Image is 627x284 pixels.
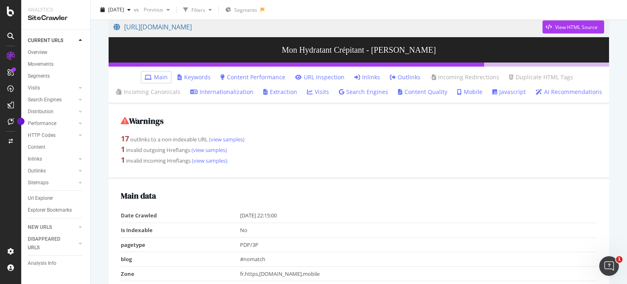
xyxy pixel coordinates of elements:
span: vs [134,6,140,13]
div: Analysis Info [28,259,56,268]
div: Tooltip anchor [17,118,24,125]
div: Distribution [28,107,53,116]
div: Outlinks [28,167,46,175]
strong: 1 [121,155,125,165]
div: Movements [28,60,53,69]
a: Incoming Canonicals [116,88,180,96]
span: Previous [140,6,163,13]
td: Zone [121,266,240,281]
div: View HTML Source [555,24,598,31]
a: Content Quality [398,88,447,96]
div: Overview [28,48,47,57]
a: Extraction [263,88,297,96]
a: AI Recommendations [536,88,602,96]
span: Segments [234,7,257,13]
a: Outlinks [28,167,76,175]
td: [DATE] 22:15:00 [240,208,597,223]
a: URL Inspection [295,73,345,81]
a: HTTP Codes [28,131,76,140]
a: Explorer Bookmarks [28,206,84,215]
a: Outlinks [390,73,420,81]
td: Date Crawled [121,208,240,223]
div: DISAPPEARED URLS [28,235,69,252]
div: Filters [191,6,205,13]
a: Search Engines [339,88,388,96]
strong: 1 [121,144,125,154]
div: CURRENT URLS [28,36,63,45]
a: (view samples) [208,136,245,143]
div: Performance [28,119,56,128]
a: Overview [28,48,84,57]
button: View HTML Source [543,20,604,34]
div: SiteCrawler [28,13,84,23]
div: outlinks to a non-indexable URL [121,134,597,144]
a: Distribution [28,107,76,116]
a: Main [145,73,168,81]
span: 2025 Jul. 27th [108,6,124,13]
div: invalid incoming Hreflangs [121,155,597,165]
h3: Mon Hydratant Crépitant - [PERSON_NAME] [109,37,609,63]
td: Is Indexable [121,223,240,237]
div: Url Explorer [28,194,53,203]
a: Duplicate HTML Tags [509,73,573,81]
a: Inlinks [28,155,76,163]
a: Visits [307,88,329,96]
a: NEW URLS [28,223,76,232]
td: No [240,223,597,237]
a: Url Explorer [28,194,84,203]
span: 1 [616,256,623,263]
td: #nomatch [240,252,597,267]
a: CURRENT URLS [28,36,76,45]
div: invalid outgoing Hreflangs [121,144,597,155]
a: Search Engines [28,96,76,104]
div: Analytics [28,7,84,13]
h2: Main data [121,191,597,200]
a: Performance [28,119,76,128]
button: [DATE] [97,3,134,16]
div: Explorer Bookmarks [28,206,72,215]
div: Search Engines [28,96,62,104]
a: Content Performance [220,73,285,81]
a: (view samples) [190,146,227,154]
div: Sitemaps [28,179,49,187]
a: Incoming Redirections [430,73,499,81]
a: Sitemaps [28,179,76,187]
a: Visits [28,84,76,92]
div: Inlinks [28,155,42,163]
a: [URL][DOMAIN_NAME] [113,17,543,37]
h2: Warnings [121,116,597,125]
div: Segments [28,72,50,81]
a: Content [28,143,84,152]
td: blog [121,252,240,267]
a: Movements [28,60,84,69]
div: Content [28,143,45,152]
div: NEW URLS [28,223,52,232]
a: Mobile [457,88,482,96]
button: Segments [222,3,260,16]
a: Analysis Info [28,259,84,268]
td: PDP/3P [240,237,597,252]
div: HTTP Codes [28,131,56,140]
div: Visits [28,84,40,92]
a: Javascript [492,88,526,96]
a: (view samples) [191,157,227,164]
strong: 17 [121,134,129,143]
a: Segments [28,72,84,81]
a: DISAPPEARED URLS [28,235,76,252]
a: Inlinks [354,73,380,81]
iframe: Intercom live chat [599,256,619,276]
a: Keywords [178,73,211,81]
button: Filters [180,3,215,16]
button: Previous [140,3,173,16]
td: fr,https,[DOMAIN_NAME],mobile [240,266,597,281]
td: pagetype [121,237,240,252]
a: Internationalization [190,88,253,96]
